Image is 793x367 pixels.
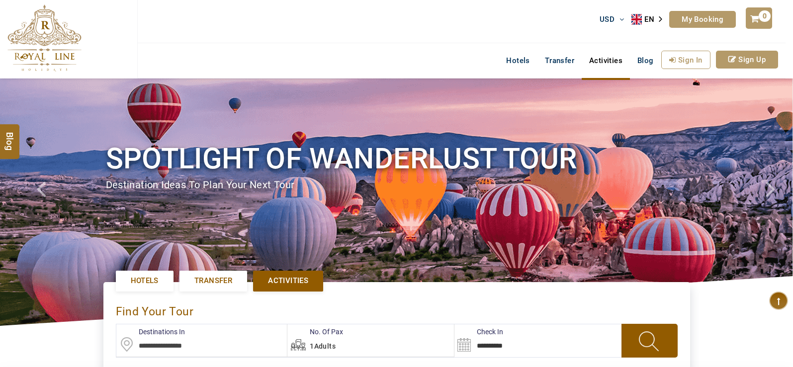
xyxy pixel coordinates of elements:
[746,7,772,29] a: 0
[669,11,736,28] a: My Booking
[537,51,582,71] a: Transfer
[3,132,16,141] span: Blog
[268,276,308,286] span: Activities
[131,276,159,286] span: Hotels
[179,271,247,291] a: Transfer
[716,51,778,69] a: Sign Up
[637,56,654,65] span: Blog
[630,51,661,71] a: Blog
[499,51,537,71] a: Hotels
[631,12,669,27] a: EN
[600,15,615,24] span: USD
[116,271,174,291] a: Hotels
[631,12,669,27] div: Language
[287,327,343,337] label: No. Of Pax
[116,327,185,337] label: Destinations In
[310,342,336,350] span: 1Adults
[116,294,678,324] div: find your Tour
[454,327,503,337] label: Check In
[661,51,710,69] a: Sign In
[194,276,232,286] span: Transfer
[253,271,323,291] a: Activities
[759,10,771,22] span: 0
[7,4,82,72] img: The Royal Line Holidays
[631,12,669,27] aside: Language selected: English
[582,51,630,71] a: Activities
